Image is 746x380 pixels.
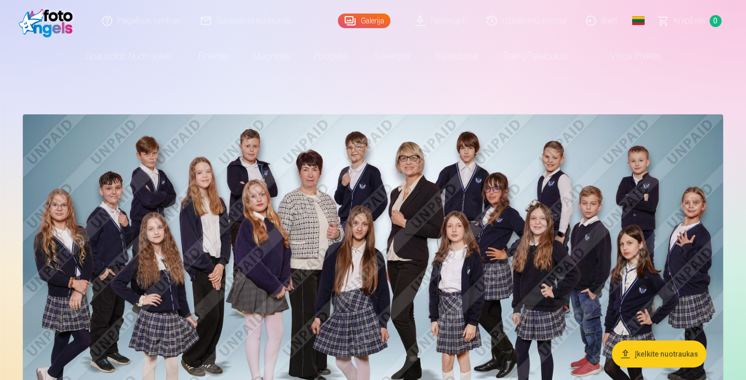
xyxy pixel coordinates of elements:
a: Kalendoriai [423,42,491,71]
span: Krepšelis [674,15,705,27]
span: 0 [710,15,722,27]
a: Puodeliai [302,42,361,71]
img: /fa5 [19,4,78,37]
a: Raktų pakabukas [491,42,581,71]
a: Rinkiniai [186,42,241,71]
a: Magnetai [241,42,302,71]
button: Įkelkite nuotraukas [612,340,706,368]
a: Suvenyrai [361,42,423,71]
a: Visos prekės [581,42,673,71]
a: Galerija [338,14,390,28]
a: Spausdinti nuotraukas [73,42,186,71]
